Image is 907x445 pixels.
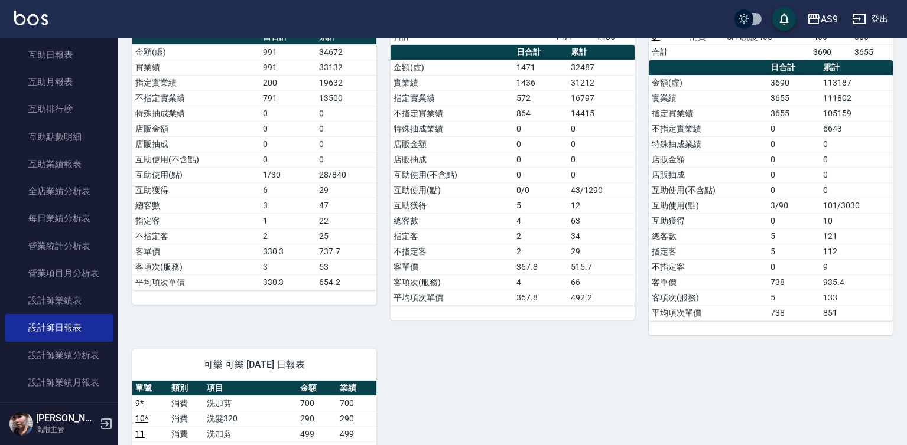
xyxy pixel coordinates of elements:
td: 0 [513,121,568,136]
td: 4 [513,213,568,228]
p: 高階主管 [36,424,96,435]
button: 登出 [847,8,893,30]
td: 總客數 [649,228,768,244]
td: 0 [316,121,376,136]
td: 3 [260,259,316,274]
td: 330.3 [260,274,316,290]
td: 0 [513,152,568,167]
td: 0 [316,106,376,121]
td: 0 [260,106,316,121]
table: a dense table [391,45,635,306]
td: 0 [316,136,376,152]
td: 不指定客 [391,244,513,259]
td: 不指定實業績 [391,106,513,121]
td: 洗髮320 [204,411,297,426]
td: 864 [513,106,568,121]
td: 25 [316,228,376,244]
td: 22 [316,213,376,228]
td: 5 [513,198,568,213]
td: 330.3 [260,244,316,259]
a: 互助業績報表 [5,150,113,178]
td: 31212 [568,75,635,90]
td: 洗加剪 [204,426,297,441]
td: 合計 [649,44,687,60]
table: a dense table [649,60,893,321]
a: 11 [135,429,145,439]
td: 不指定客 [132,228,260,244]
td: 3655 [851,44,893,60]
td: 572 [513,90,568,106]
th: 類別 [168,381,204,396]
td: 991 [260,60,316,75]
td: 特殊抽成業績 [132,106,260,121]
td: 12 [568,198,635,213]
td: 53 [316,259,376,274]
a: 設計師業績表 [5,287,113,314]
td: 互助使用(點) [649,198,768,213]
td: 121 [820,228,893,244]
a: 互助點數明細 [5,123,113,150]
td: 互助獲得 [132,182,260,198]
td: 14415 [568,106,635,121]
td: 客單價 [132,244,260,259]
td: 消費 [168,411,204,426]
h5: [PERSON_NAME] [36,413,96,424]
td: 0 [768,167,820,182]
td: 店販抽成 [391,152,513,167]
th: 金額 [297,381,337,396]
td: 33132 [316,60,376,75]
td: 客項次(服務) [649,290,768,305]
table: a dense table [132,30,376,290]
td: 客單價 [649,274,768,290]
th: 累計 [820,60,893,76]
td: 290 [297,411,337,426]
td: 111802 [820,90,893,106]
td: 1436 [513,75,568,90]
td: 4 [513,274,568,290]
td: 不指定實業績 [649,121,768,136]
td: 0 [768,213,820,228]
a: 互助月報表 [5,68,113,96]
td: 0 [768,136,820,152]
div: AS9 [821,12,838,27]
td: 6643 [820,121,893,136]
td: 5 [768,290,820,305]
td: 0 [316,152,376,167]
td: 16797 [568,90,635,106]
td: 總客數 [132,198,260,213]
td: 消費 [168,395,204,411]
td: 互助使用(點) [391,182,513,198]
td: 店販金額 [132,121,260,136]
a: 每日業績分析表 [5,205,113,232]
td: 101/3030 [820,198,893,213]
td: 5 [768,244,820,259]
td: 實業績 [132,60,260,75]
td: 28/840 [316,167,376,182]
td: 63 [568,213,635,228]
td: 3690 [768,75,820,90]
td: 1 [260,213,316,228]
td: 29 [568,244,635,259]
td: 0 [820,182,893,198]
th: 項目 [204,381,297,396]
td: 實業績 [391,75,513,90]
a: 營業統計分析表 [5,233,113,260]
th: 單號 [132,381,168,396]
td: 13500 [316,90,376,106]
th: 累計 [568,45,635,60]
td: 9 [820,259,893,274]
td: 133 [820,290,893,305]
th: 日合計 [513,45,568,60]
td: 499 [297,426,337,441]
td: 平均項次單價 [649,305,768,320]
th: 業績 [337,381,376,396]
a: 設計師日報表 [5,314,113,341]
td: 0 [768,152,820,167]
td: 515.7 [568,259,635,274]
td: 客單價 [391,259,513,274]
button: save [772,7,796,31]
td: 0 [568,136,635,152]
td: 6 [260,182,316,198]
td: 0 [820,136,893,152]
td: 互助使用(不含點) [649,182,768,198]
